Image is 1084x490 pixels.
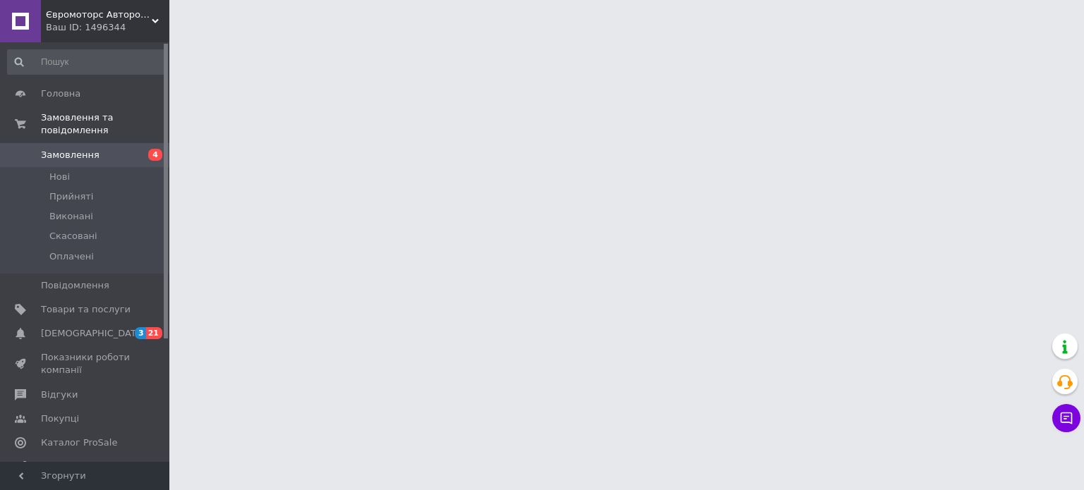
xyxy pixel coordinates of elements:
[41,111,169,137] span: Замовлення та повідомлення
[41,303,131,316] span: Товари та послуги
[41,327,145,340] span: [DEMOGRAPHIC_DATA]
[41,149,100,161] span: Замовлення
[7,49,167,75] input: Пошук
[49,230,97,243] span: Скасовані
[49,210,93,223] span: Виконані
[49,190,93,203] span: Прийняті
[41,279,109,292] span: Повідомлення
[135,327,146,339] span: 3
[49,171,70,183] span: Нові
[46,21,169,34] div: Ваш ID: 1496344
[41,351,131,376] span: Показники роботи компанії
[49,250,94,263] span: Оплачені
[41,388,78,401] span: Відгуки
[1052,404,1080,432] button: Чат з покупцем
[148,149,162,161] span: 4
[46,8,152,21] span: Євромоторс Авторозбірка продаж б/у автозапчастин
[41,87,80,100] span: Головна
[146,327,162,339] span: 21
[41,460,90,473] span: Аналітика
[41,412,79,425] span: Покупці
[41,436,117,449] span: Каталог ProSale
